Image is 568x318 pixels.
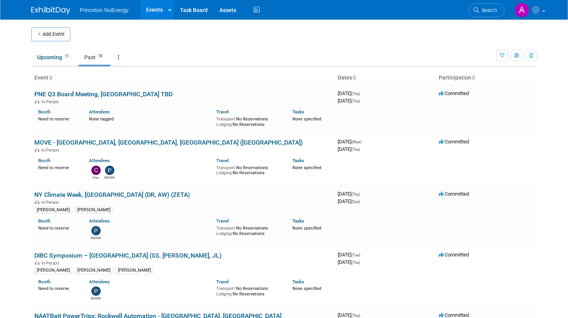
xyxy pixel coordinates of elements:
[351,99,360,103] span: (Thu)
[38,109,50,115] a: Booth
[216,158,229,163] a: Travel
[292,117,321,122] span: None specified
[80,7,128,13] span: Princeton NuEnergy
[351,92,360,96] span: (Thu)
[439,312,469,318] span: Committed
[41,99,61,104] span: In-Person
[216,284,281,297] div: No Reservations No Reservations
[34,90,173,98] a: PNE Q3 Board Meeting, [GEOGRAPHIC_DATA] TBD
[38,158,50,163] a: Booth
[468,4,504,17] a: Search
[91,296,101,300] div: Princeton NuEnergy
[351,313,360,318] span: (Thu)
[216,122,233,127] span: Lodging:
[91,166,101,175] img: Chao Yan
[292,226,321,231] span: None specified
[38,284,77,291] div: Need to reserve
[34,267,72,274] div: [PERSON_NAME]
[439,191,469,197] span: Committed
[62,53,71,59] span: 11
[292,165,321,170] span: None specified
[338,146,360,152] span: [DATE]
[91,286,101,296] img: Princeton NuEnergy
[361,191,362,197] span: -
[436,71,537,85] th: Participation
[35,99,39,103] img: In-Person Event
[351,253,360,257] span: (Tue)
[351,147,360,152] span: (Thu)
[216,117,236,122] span: Transport:
[292,158,304,163] a: Tasks
[292,109,304,115] a: Tasks
[91,235,101,240] div: Princeton NuEnergy
[351,200,360,204] span: (Sun)
[216,291,233,297] span: Lodging:
[335,71,436,85] th: Dates
[338,259,360,265] span: [DATE]
[216,224,281,236] div: No Reservations No Reservations
[75,207,113,214] div: [PERSON_NAME]
[216,231,233,236] span: Lodging:
[34,252,222,259] a: DIBC Symposium – [GEOGRAPHIC_DATA] (SS, [PERSON_NAME], JL)
[89,279,110,284] a: Attendees
[216,165,236,170] span: Transport:
[35,148,39,152] img: In-Person Event
[216,170,233,175] span: Lodging:
[34,191,190,198] a: NY Climate Week, [GEOGRAPHIC_DATA] (DR, AW) (ZETA)
[216,226,236,231] span: Transport:
[105,175,114,180] div: Princeton NuEnergy
[38,279,50,284] a: Booth
[439,252,469,258] span: Committed
[338,312,362,318] span: [DATE]
[34,207,72,214] div: [PERSON_NAME]
[38,218,50,224] a: Booth
[216,286,236,291] span: Transport:
[91,226,101,235] img: Princeton NuEnergy
[351,260,360,265] span: (Thu)
[338,139,364,145] span: [DATE]
[35,200,39,204] img: In-Person Event
[471,74,475,81] a: Sort by Participation Type
[105,166,114,175] img: Princeton NuEnergy
[35,261,39,265] img: In-Person Event
[48,74,52,81] a: Sort by Event Name
[34,139,303,146] a: MOVE - [GEOGRAPHIC_DATA], [GEOGRAPHIC_DATA], [GEOGRAPHIC_DATA] ([GEOGRAPHIC_DATA])
[292,279,304,284] a: Tasks
[38,224,77,231] div: Need to reserve
[31,50,77,65] a: Upcoming11
[338,198,360,204] span: [DATE]
[338,191,362,197] span: [DATE]
[338,252,362,258] span: [DATE]
[351,140,361,144] span: (Wed)
[363,139,364,145] span: -
[216,279,229,284] a: Travel
[31,7,70,14] img: ExhibitDay
[89,115,210,122] div: None tagged
[515,3,529,18] img: Arsalan Khan
[31,27,70,41] button: Add Event
[352,74,356,81] a: Sort by Start Date
[31,71,335,85] th: Event
[89,109,110,115] a: Attendees
[116,267,153,274] div: [PERSON_NAME]
[479,7,497,13] span: Search
[361,252,362,258] span: -
[351,192,360,196] span: (Thu)
[78,50,110,65] a: Past73
[96,53,105,59] span: 73
[216,115,281,127] div: No Reservations No Reservations
[41,261,61,266] span: In-Person
[338,98,360,104] span: [DATE]
[38,164,77,171] div: Need to reserve
[338,90,362,96] span: [DATE]
[38,115,77,122] div: Need to reserve
[41,148,61,153] span: In-Person
[292,286,321,291] span: None specified
[439,90,469,96] span: Committed
[41,200,61,205] span: In-Person
[91,175,101,180] div: Chao Yan
[89,158,110,163] a: Attendees
[361,312,362,318] span: -
[216,164,281,176] div: No Reservations No Reservations
[75,267,113,274] div: [PERSON_NAME]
